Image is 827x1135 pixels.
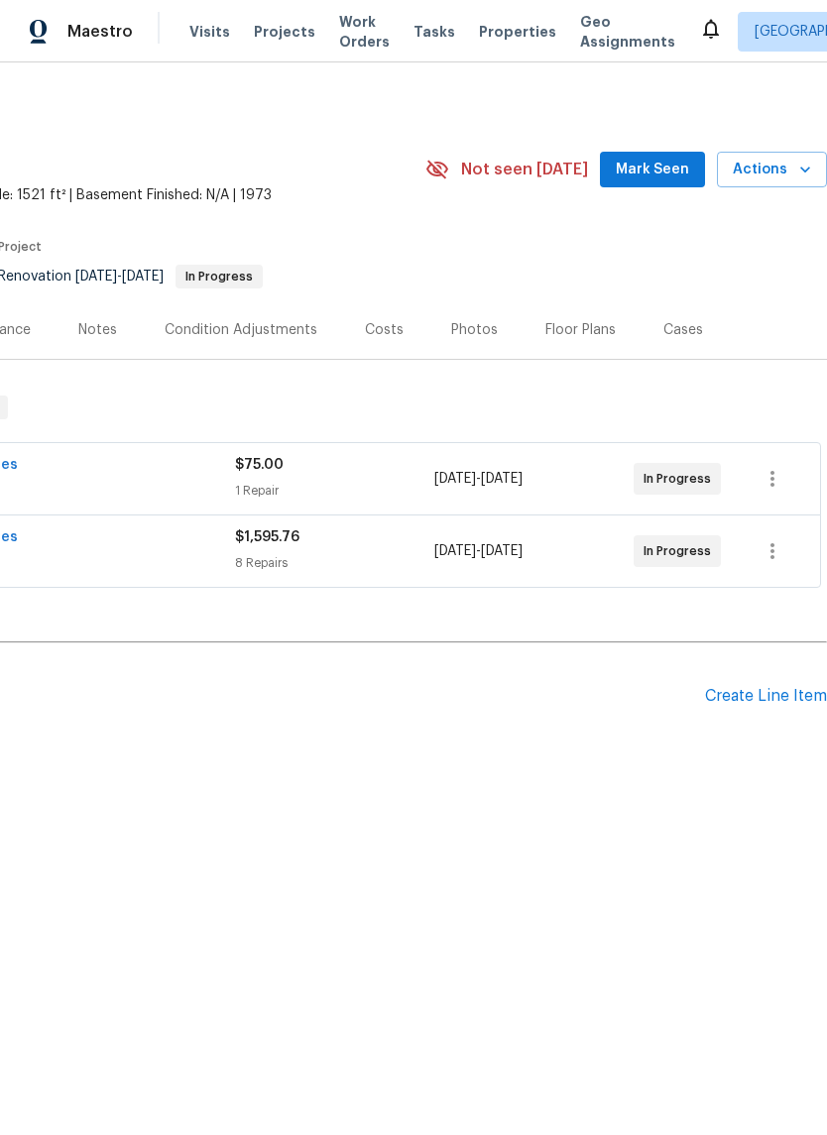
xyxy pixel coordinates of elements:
[235,530,299,544] span: $1,595.76
[67,22,133,42] span: Maestro
[413,25,455,39] span: Tasks
[717,152,827,188] button: Actions
[75,270,164,284] span: -
[235,458,284,472] span: $75.00
[165,320,317,340] div: Condition Adjustments
[189,22,230,42] span: Visits
[481,544,523,558] span: [DATE]
[434,541,523,561] span: -
[705,687,827,706] div: Create Line Item
[434,544,476,558] span: [DATE]
[600,152,705,188] button: Mark Seen
[434,472,476,486] span: [DATE]
[177,271,261,283] span: In Progress
[434,469,523,489] span: -
[451,320,498,340] div: Photos
[733,158,811,182] span: Actions
[663,320,703,340] div: Cases
[479,22,556,42] span: Properties
[235,481,434,501] div: 1 Repair
[644,541,719,561] span: In Progress
[461,160,588,179] span: Not seen [DATE]
[580,12,675,52] span: Geo Assignments
[545,320,616,340] div: Floor Plans
[122,270,164,284] span: [DATE]
[616,158,689,182] span: Mark Seen
[481,472,523,486] span: [DATE]
[339,12,390,52] span: Work Orders
[644,469,719,489] span: In Progress
[235,553,434,573] div: 8 Repairs
[75,270,117,284] span: [DATE]
[365,320,404,340] div: Costs
[254,22,315,42] span: Projects
[78,320,117,340] div: Notes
